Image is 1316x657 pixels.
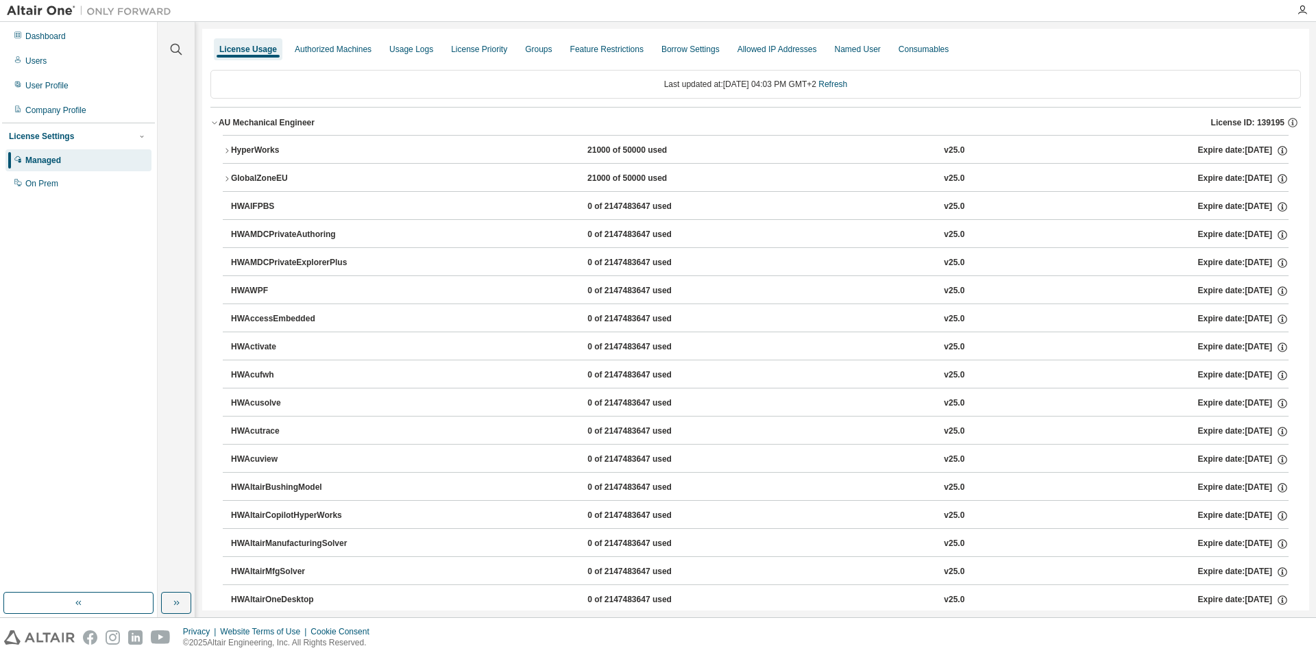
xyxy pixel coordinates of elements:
div: v25.0 [944,313,964,325]
div: HWAccessEmbedded [231,313,354,325]
div: Usage Logs [389,44,433,55]
div: Company Profile [25,105,86,116]
div: Expire date: [DATE] [1198,566,1289,578]
button: HWAIFPBS0 of 2147483647 usedv25.0Expire date:[DATE] [231,192,1289,222]
div: v25.0 [944,397,964,410]
div: On Prem [25,178,58,189]
div: 0 of 2147483647 used [587,425,711,438]
div: Expire date: [DATE] [1198,538,1289,550]
img: instagram.svg [106,630,120,645]
button: HWAWPF0 of 2147483647 usedv25.0Expire date:[DATE] [231,276,1289,306]
div: v25.0 [944,257,964,269]
div: 0 of 2147483647 used [587,201,711,213]
div: v25.0 [944,229,964,241]
div: 0 of 2147483647 used [587,229,711,241]
div: v25.0 [944,425,964,438]
div: Expire date: [DATE] [1198,454,1289,466]
a: Refresh [818,79,847,89]
div: License Usage [219,44,277,55]
div: Allowed IP Addresses [738,44,817,55]
button: HWAcuview0 of 2147483647 usedv25.0Expire date:[DATE] [231,445,1289,475]
img: facebook.svg [83,630,97,645]
div: HWAltairCopilotHyperWorks [231,510,354,522]
div: Borrow Settings [661,44,720,55]
div: AU Mechanical Engineer [219,117,315,128]
button: HWAltairMfgSolver0 of 2147483647 usedv25.0Expire date:[DATE] [231,557,1289,587]
button: HWAltairCopilotHyperWorks0 of 2147483647 usedv25.0Expire date:[DATE] [231,501,1289,531]
div: Expire date: [DATE] [1198,510,1289,522]
div: Expire date: [DATE] [1198,285,1289,297]
button: HWAccessEmbedded0 of 2147483647 usedv25.0Expire date:[DATE] [231,304,1289,334]
div: 0 of 2147483647 used [587,454,711,466]
div: Managed [25,155,61,166]
div: 0 of 2147483647 used [587,538,711,550]
div: Feature Restrictions [570,44,644,55]
div: Named User [834,44,880,55]
button: HWAcutrace0 of 2147483647 usedv25.0Expire date:[DATE] [231,417,1289,447]
div: License Settings [9,131,74,142]
div: HWAcusolve [231,397,354,410]
button: HWAMDCPrivateExplorerPlus0 of 2147483647 usedv25.0Expire date:[DATE] [231,248,1289,278]
div: HWAMDCPrivateExplorerPlus [231,257,354,269]
div: Expire date: [DATE] [1198,341,1289,354]
div: 0 of 2147483647 used [587,257,711,269]
p: © 2025 Altair Engineering, Inc. All Rights Reserved. [183,637,378,649]
div: License Priority [451,44,507,55]
div: v25.0 [944,594,964,606]
img: linkedin.svg [128,630,143,645]
div: v25.0 [944,341,964,354]
div: HWAltairMfgSolver [231,566,354,578]
div: 0 of 2147483647 used [587,510,711,522]
div: 0 of 2147483647 used [587,313,711,325]
div: HyperWorks [231,145,354,157]
div: Dashboard [25,31,66,42]
div: Privacy [183,626,220,637]
div: User Profile [25,80,69,91]
div: HWAcufwh [231,369,354,382]
button: HWActivate0 of 2147483647 usedv25.0Expire date:[DATE] [231,332,1289,362]
div: HWActivate [231,341,354,354]
div: Expire date: [DATE] [1198,594,1289,606]
div: Expire date: [DATE] [1198,257,1289,269]
button: HWAltairBushingModel0 of 2147483647 usedv25.0Expire date:[DATE] [231,473,1289,503]
div: 0 of 2147483647 used [587,594,711,606]
div: 21000 of 50000 used [587,145,711,157]
div: Expire date: [DATE] [1198,313,1289,325]
div: v25.0 [944,285,964,297]
div: 0 of 2147483647 used [587,482,711,494]
div: Expire date: [DATE] [1198,173,1289,185]
img: youtube.svg [151,630,171,645]
div: HWAltairManufacturingSolver [231,538,354,550]
div: Expire date: [DATE] [1198,229,1289,241]
div: v25.0 [944,369,964,382]
button: HyperWorks21000 of 50000 usedv25.0Expire date:[DATE] [223,136,1289,166]
div: Website Terms of Use [220,626,310,637]
div: Expire date: [DATE] [1198,369,1289,382]
div: 0 of 2147483647 used [587,566,711,578]
div: HWAMDCPrivateAuthoring [231,229,354,241]
div: Authorized Machines [295,44,371,55]
div: v25.0 [944,173,964,185]
div: Expire date: [DATE] [1198,201,1289,213]
div: HWAcuview [231,454,354,466]
button: HWAcusolve0 of 2147483647 usedv25.0Expire date:[DATE] [231,388,1289,419]
div: HWAIFPBS [231,201,354,213]
div: Expire date: [DATE] [1198,145,1289,157]
div: v25.0 [944,538,964,550]
div: HWAcutrace [231,425,354,438]
span: License ID: 139195 [1211,117,1284,128]
div: GlobalZoneEU [231,173,354,185]
button: HWAltairManufacturingSolver0 of 2147483647 usedv25.0Expire date:[DATE] [231,529,1289,559]
div: v25.0 [944,454,964,466]
img: altair_logo.svg [4,630,75,645]
div: v25.0 [944,566,964,578]
div: Expire date: [DATE] [1198,425,1289,438]
div: Expire date: [DATE] [1198,482,1289,494]
div: HWAltairOneDesktop [231,594,354,606]
div: Consumables [899,44,949,55]
button: HWAltairOneDesktop0 of 2147483647 usedv25.0Expire date:[DATE] [231,585,1289,615]
button: GlobalZoneEU21000 of 50000 usedv25.0Expire date:[DATE] [223,164,1289,194]
button: HWAcufwh0 of 2147483647 usedv25.0Expire date:[DATE] [231,360,1289,391]
div: Cookie Consent [310,626,377,637]
div: Last updated at: [DATE] 04:03 PM GMT+2 [210,70,1301,99]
